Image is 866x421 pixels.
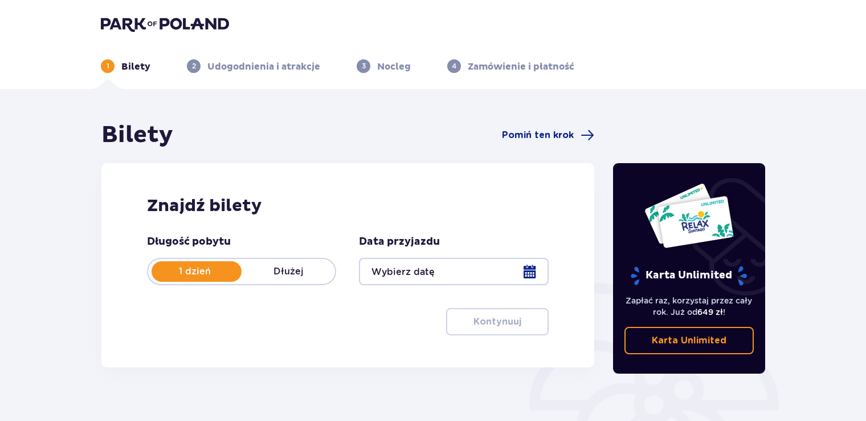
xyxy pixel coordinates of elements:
p: Zamówienie i płatność [468,60,574,73]
p: 1 [107,61,109,71]
img: Park of Poland logo [101,16,229,32]
p: 2 [192,61,196,71]
p: Zapłać raz, korzystaj przez cały rok. Już od ! [624,295,754,318]
a: Karta Unlimited [624,327,754,354]
button: Kontynuuj [446,308,549,335]
div: 3Nocleg [357,59,411,73]
a: Pomiń ten krok [502,128,594,142]
div: 2Udogodnienia i atrakcje [187,59,320,73]
p: 3 [362,61,366,71]
img: Dwie karty całoroczne do Suntago z napisem 'UNLIMITED RELAX', na białym tle z tropikalnymi liśćmi... [644,183,734,249]
p: Karta Unlimited [652,334,726,347]
p: Dłużej [242,265,335,278]
h2: Znajdź bilety [147,195,549,217]
h1: Bilety [101,121,173,149]
div: 1Bilety [101,59,150,73]
p: Kontynuuj [473,315,521,328]
p: Nocleg [377,60,411,73]
p: Data przyjazdu [359,235,440,249]
p: Karta Unlimited [630,266,748,286]
p: Udogodnienia i atrakcje [207,60,320,73]
p: 1 dzień [148,265,242,278]
p: Bilety [121,60,150,73]
div: 4Zamówienie i płatność [447,59,574,73]
span: Pomiń ten krok [502,129,574,141]
p: Długość pobytu [147,235,231,249]
p: 4 [452,61,456,71]
span: 649 zł [697,307,723,317]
